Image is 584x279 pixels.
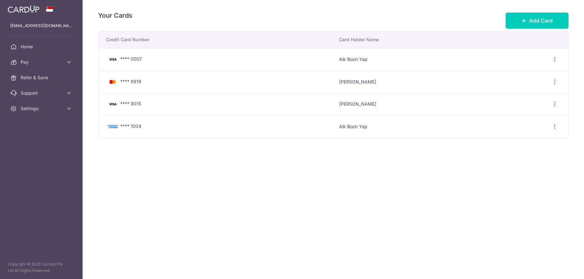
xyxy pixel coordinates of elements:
[106,123,119,130] img: Bank Card
[106,100,119,108] img: Bank Card
[334,48,544,71] td: Aik Boon Yap
[506,13,569,29] button: Add Card
[334,31,544,48] th: Card Holder Name
[8,5,39,13] img: CardUp
[529,17,553,24] span: Add Card
[21,59,63,65] span: Pay
[106,78,119,86] img: Bank Card
[334,115,544,138] td: Aik Boon Yap
[334,93,544,115] td: [PERSON_NAME]
[21,90,63,96] span: Support
[10,23,72,29] p: [EMAIL_ADDRESS][DOMAIN_NAME]
[21,43,63,50] span: Home
[334,71,544,93] td: [PERSON_NAME]
[106,55,119,63] img: Bank Card
[98,31,334,48] th: Credit Card Number
[98,10,132,21] h4: Your Cards
[21,74,63,81] span: Refer & Save
[21,105,63,112] span: Settings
